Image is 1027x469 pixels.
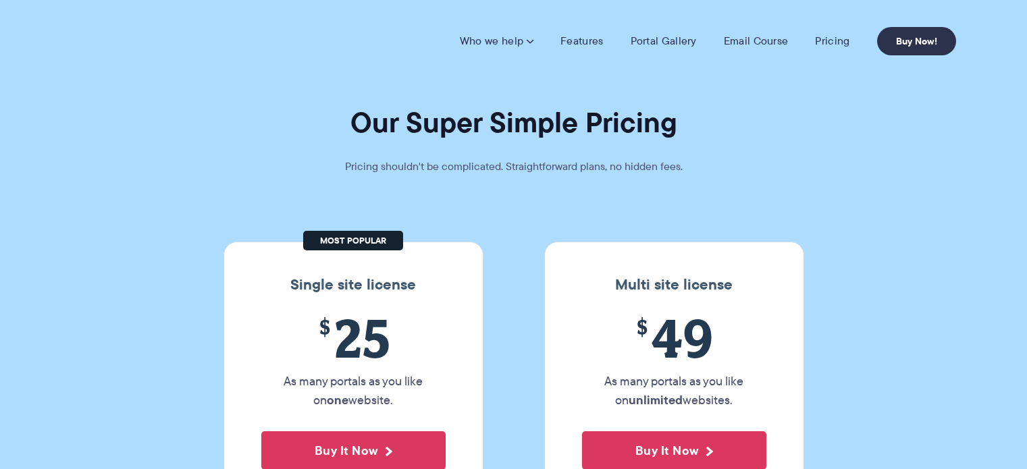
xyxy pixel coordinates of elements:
[311,157,716,176] p: Pricing shouldn't be complicated. Straightforward plans, no hidden fees.
[261,307,446,368] span: 25
[558,276,790,294] h3: Multi site license
[582,307,766,368] span: 49
[629,391,683,409] strong: unlimited
[460,34,533,48] a: Who we help
[582,372,766,410] p: As many portals as you like on websites.
[631,34,697,48] a: Portal Gallery
[238,276,469,294] h3: Single site license
[261,372,446,410] p: As many portals as you like on website.
[877,27,956,55] a: Buy Now!
[815,34,849,48] a: Pricing
[560,34,603,48] a: Features
[724,34,789,48] a: Email Course
[327,391,348,409] strong: one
